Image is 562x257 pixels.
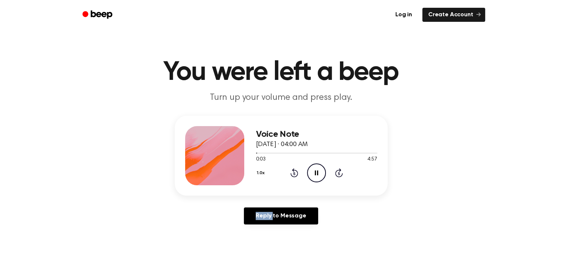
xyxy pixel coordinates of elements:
[256,156,266,163] span: 0:03
[256,167,268,179] button: 1.0x
[139,92,423,104] p: Turn up your volume and press play.
[367,156,377,163] span: 4:57
[256,129,377,139] h3: Voice Note
[389,8,418,22] a: Log in
[77,8,119,22] a: Beep
[244,207,318,224] a: Reply to Message
[92,59,470,86] h1: You were left a beep
[256,141,308,148] span: [DATE] · 04:00 AM
[422,8,485,22] a: Create Account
